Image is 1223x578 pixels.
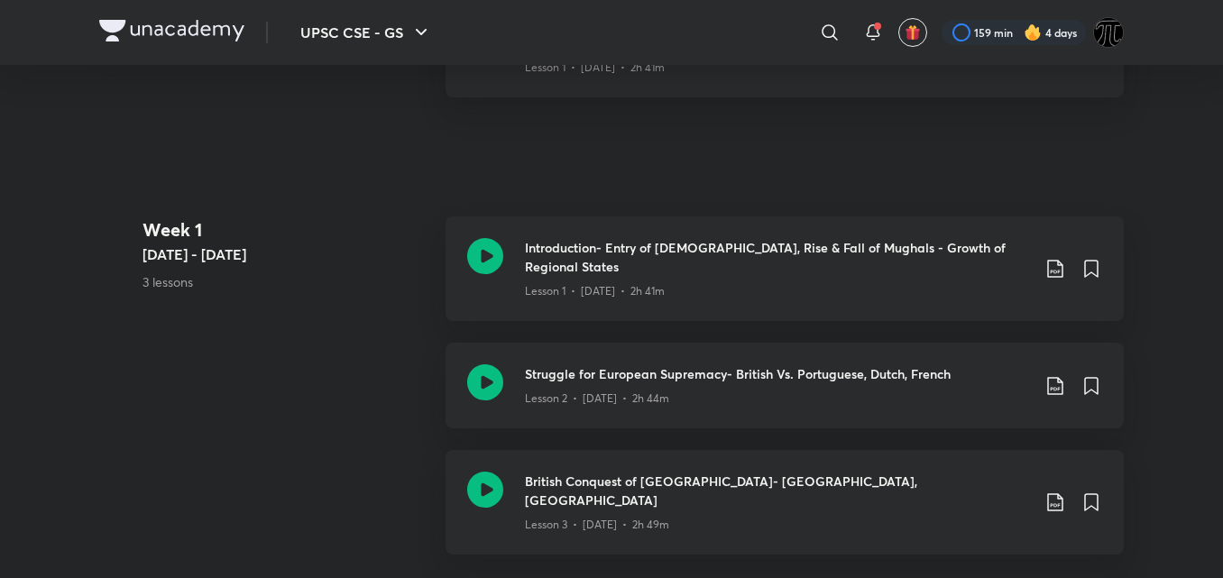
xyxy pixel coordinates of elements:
[525,283,665,299] p: Lesson 1 • [DATE] • 2h 41m
[898,18,927,47] button: avatar
[525,60,665,76] p: Lesson 1 • [DATE] • 2h 41m
[143,216,431,243] h4: Week 1
[99,20,244,46] a: Company Logo
[905,24,921,41] img: avatar
[525,517,669,533] p: Lesson 3 • [DATE] • 2h 49m
[290,14,443,50] button: UPSC CSE - GS
[99,20,244,41] img: Company Logo
[143,272,431,291] p: 3 lessons
[1093,17,1124,48] img: Watcher
[446,216,1124,343] a: Introduction- Entry of [DEMOGRAPHIC_DATA], Rise & Fall of Mughals - Growth of Regional StatesLess...
[446,450,1124,576] a: British Conquest of [GEOGRAPHIC_DATA]- [GEOGRAPHIC_DATA], [GEOGRAPHIC_DATA]Lesson 3 • [DATE] • 2h...
[525,364,1030,383] h3: Struggle for European Supremacy- British Vs. Portuguese, Dutch, French
[446,343,1124,450] a: Struggle for European Supremacy- British Vs. Portuguese, Dutch, FrenchLesson 2 • [DATE] • 2h 44m
[525,238,1030,276] h3: Introduction- Entry of [DEMOGRAPHIC_DATA], Rise & Fall of Mughals - Growth of Regional States
[1024,23,1042,41] img: streak
[525,390,669,407] p: Lesson 2 • [DATE] • 2h 44m
[525,472,1030,509] h3: British Conquest of [GEOGRAPHIC_DATA]- [GEOGRAPHIC_DATA], [GEOGRAPHIC_DATA]
[143,243,431,265] h5: [DATE] - [DATE]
